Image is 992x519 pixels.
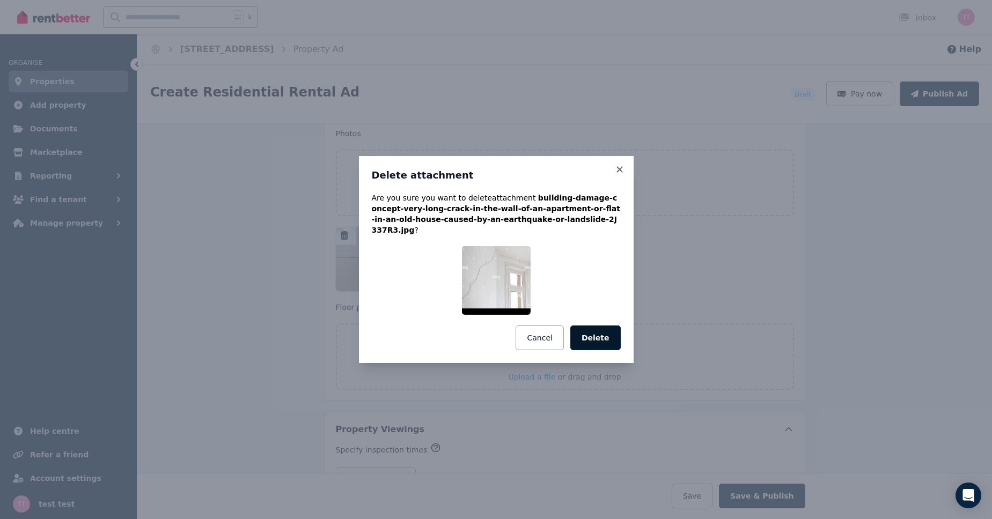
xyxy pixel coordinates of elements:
h3: Delete attachment [372,169,621,182]
p: Are you sure you want to delete attachment ? [372,192,621,235]
img: building-damage-concept-very-long-crack-in-the-wall-of-an-apartment-or-flat-in-an-old-house-cause... [462,246,531,315]
div: Open Intercom Messenger [956,483,981,508]
button: Cancel [516,325,563,350]
button: Delete [570,325,621,350]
